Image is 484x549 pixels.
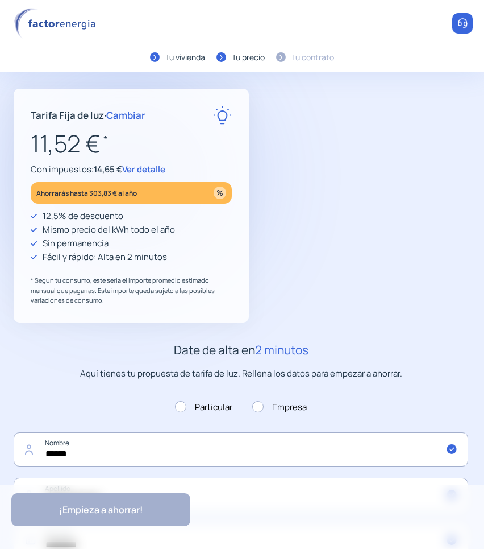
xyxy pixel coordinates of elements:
img: rate-E.svg [213,106,232,125]
label: Empresa [252,401,307,414]
label: Particular [175,401,232,414]
img: llamar [457,18,468,29]
span: Ver detalle [122,163,165,175]
p: Ahorrarás hasta 303,83 € al año [36,187,137,200]
p: Tarifa Fija de luz · [31,108,145,123]
span: 2 minutos [255,342,308,358]
span: 14,65 € [94,163,122,175]
img: percentage_icon.svg [214,187,226,199]
h2: Date de alta en [14,341,468,360]
p: 11,52 € [31,125,232,163]
div: Tu precio [232,51,265,64]
p: Fácil y rápido: Alta en 2 minutos [43,250,167,264]
span: Cambiar [106,109,145,122]
div: Tu vivienda [165,51,205,64]
p: Con impuestos: [31,163,232,176]
p: Mismo precio del kWh todo el año [43,223,175,237]
p: * Según tu consumo, este sería el importe promedio estimado mensual que pagarías. Este importe qu... [31,275,232,306]
p: Aquí tienes tu propuesta de tarifa de luz. Rellena los datos para empezar a ahorrar. [14,367,468,381]
p: 12,5% de descuento [43,209,123,223]
div: Tu contrato [291,51,334,64]
img: logo factor [11,8,102,39]
p: Sin permanencia [43,237,109,250]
